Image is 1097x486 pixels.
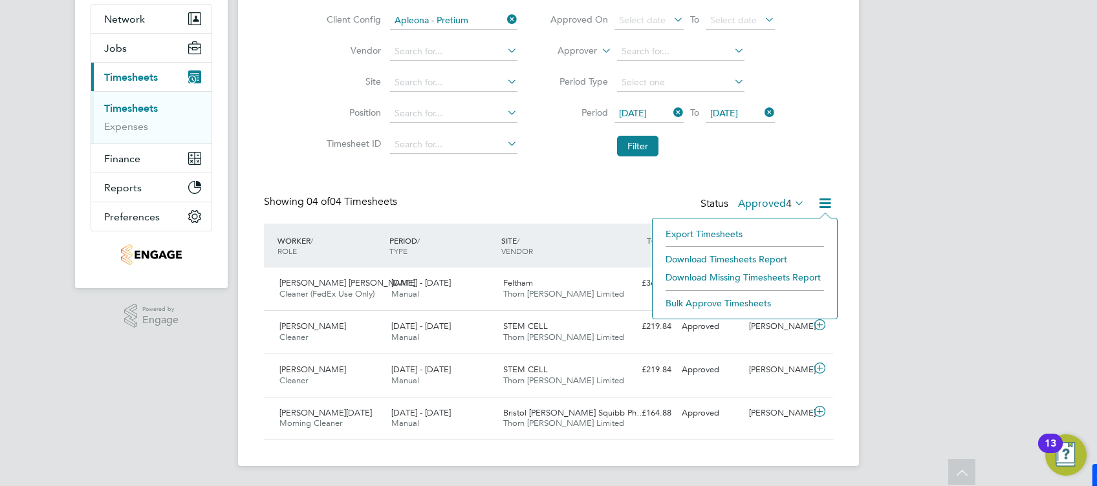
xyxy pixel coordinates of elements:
[142,304,179,315] span: Powered by
[279,277,415,288] span: [PERSON_NAME] [PERSON_NAME]
[503,407,645,418] span: Bristol [PERSON_NAME] Squibb Ph…
[124,304,179,328] a: Powered byEngage
[279,321,346,332] span: [PERSON_NAME]
[659,268,831,286] li: Download Missing Timesheets Report
[390,74,517,92] input: Search for...
[391,407,451,418] span: [DATE] - [DATE]
[279,364,346,375] span: [PERSON_NAME]
[647,235,670,246] span: TOTAL
[710,107,738,119] span: [DATE]
[323,14,381,25] label: Client Config
[503,321,548,332] span: STEM CELL
[390,12,517,30] input: Search for...
[503,417,624,428] span: Thorn [PERSON_NAME] Limited
[104,42,127,54] span: Jobs
[104,182,142,194] span: Reports
[677,316,744,337] div: Approved
[619,14,666,26] span: Select date
[323,107,381,118] label: Position
[503,364,548,375] span: STEM CELL
[550,76,608,87] label: Period Type
[91,63,212,91] button: Timesheets
[686,11,703,28] span: To
[659,250,831,268] li: Download Timesheets Report
[391,288,419,299] span: Manual
[279,375,308,386] span: Cleaner
[710,14,757,26] span: Select date
[1045,443,1056,460] div: 13
[503,332,624,343] span: Thorn [PERSON_NAME] Limited
[391,321,451,332] span: [DATE] - [DATE]
[686,104,703,121] span: To
[91,34,212,62] button: Jobs
[91,144,212,173] button: Finance
[417,235,420,246] span: /
[1045,434,1087,476] button: Open Resource Center, 13 new notifications
[91,91,212,143] div: Timesheets
[677,359,744,381] div: Approved
[91,244,212,265] a: Go to home page
[142,315,179,326] span: Engage
[91,5,212,33] button: Network
[264,195,400,209] div: Showing
[550,14,608,25] label: Approved On
[121,244,181,265] img: thornbaker-logo-retina.png
[391,417,419,428] span: Manual
[104,102,158,114] a: Timesheets
[659,225,831,243] li: Export Timesheets
[659,294,831,312] li: Bulk Approve Timesheets
[501,246,533,256] span: VENDOR
[738,197,805,210] label: Approved
[104,120,148,132] a: Expenses
[390,105,517,123] input: Search for...
[619,107,647,119] span: [DATE]
[279,417,342,428] span: Morning Cleaner
[386,229,498,262] div: PERIOD
[517,235,519,246] span: /
[310,235,313,246] span: /
[498,229,610,262] div: SITE
[104,153,140,165] span: Finance
[391,332,419,343] span: Manual
[323,76,381,87] label: Site
[609,359,677,381] div: £219.84
[539,45,597,58] label: Approver
[104,211,160,223] span: Preferences
[391,375,419,386] span: Manual
[279,288,375,299] span: Cleaner (FedEx Use Only)
[323,138,381,149] label: Timesheet ID
[104,13,145,25] span: Network
[390,43,517,61] input: Search for...
[91,173,212,202] button: Reports
[307,195,330,208] span: 04 of
[609,403,677,424] div: £164.88
[744,316,811,337] div: [PERSON_NAME]
[609,273,677,294] div: £366.40
[391,364,451,375] span: [DATE] - [DATE]
[503,375,624,386] span: Thorn [PERSON_NAME] Limited
[744,403,811,424] div: [PERSON_NAME]
[104,71,158,83] span: Timesheets
[550,107,608,118] label: Period
[677,403,744,424] div: Approved
[786,197,792,210] span: 4
[617,43,744,61] input: Search for...
[617,74,744,92] input: Select one
[617,136,658,156] button: Filter
[503,288,624,299] span: Thorn [PERSON_NAME] Limited
[323,45,381,56] label: Vendor
[503,277,533,288] span: Feltham
[274,229,386,262] div: WORKER
[91,202,212,231] button: Preferences
[609,316,677,337] div: £219.84
[307,195,397,208] span: 04 Timesheets
[391,277,451,288] span: [DATE] - [DATE]
[390,136,517,154] input: Search for...
[389,246,407,256] span: TYPE
[279,407,372,418] span: [PERSON_NAME][DATE]
[744,359,811,381] div: [PERSON_NAME]
[277,246,297,256] span: ROLE
[701,195,807,213] div: Status
[279,332,308,343] span: Cleaner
